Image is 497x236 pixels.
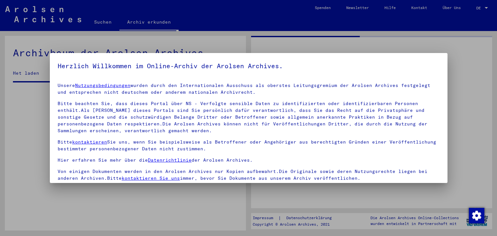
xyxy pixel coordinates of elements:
[58,100,440,134] p: Bitte beachten Sie, dass dieses Portal über NS - Verfolgte sensible Daten zu identifizierten oder...
[58,139,440,152] p: Bitte Sie uns, wenn Sie beispielsweise als Betroffener oder Angehöriger aus berechtigten Gründen ...
[58,82,440,96] p: Unsere wurden durch den Internationalen Ausschuss als oberstes Leitungsgremium der Arolsen Archiv...
[122,175,180,181] a: kontaktieren Sie uns
[58,168,440,182] p: Von einigen Dokumenten werden in den Arolsen Archives nur Kopien aufbewahrt.Die Originale sowie d...
[469,208,484,223] div: Zustimmung ändern
[58,157,440,164] p: Hier erfahren Sie mehr über die der Arolsen Archives.
[72,139,107,145] a: kontaktieren
[148,157,192,163] a: Datenrichtlinie
[58,61,440,71] h5: Herzlich Willkommen im Online-Archiv der Arolsen Archives.
[75,82,130,88] a: Nutzungsbedingungen
[469,208,484,223] img: Zustimmung ändern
